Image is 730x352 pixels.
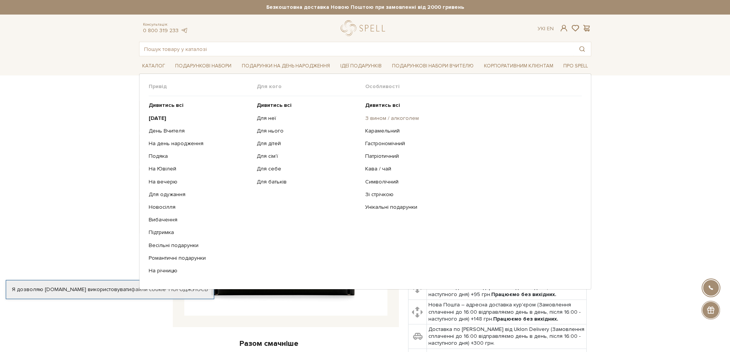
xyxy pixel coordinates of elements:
a: Подарункові набори Вчителю [389,59,477,72]
span: Консультація: [143,22,188,27]
a: Корпоративним клієнтам [481,60,556,72]
a: Погоджуюсь [169,286,208,293]
a: Для батьків [257,178,359,185]
b: Працюємо без вихідних. [493,316,558,322]
a: Про Spell [560,60,591,72]
a: На річницю [149,267,251,274]
a: Гастрономічний [365,140,576,147]
a: Символічний [365,178,576,185]
a: На вечерю [149,178,251,185]
b: Дивитись всі [149,102,184,108]
a: файли cookie [131,286,166,293]
a: 0 800 319 233 [143,27,179,34]
a: Для неї [257,115,359,122]
b: Працюємо без вихідних. [491,291,556,298]
a: З вином / алкоголем [365,115,576,122]
a: Для нього [257,128,359,134]
a: Дивитись всі [257,102,359,109]
div: Каталог [139,74,591,290]
a: На Ювілей [149,165,251,172]
div: Разом смачніше [139,339,399,349]
a: Для себе [257,165,359,172]
a: logo [341,20,389,36]
td: Нова Пошта – адресна доставка кур'єром (Замовлення сплаченні до 16:00 відправляємо день в день, п... [427,300,587,324]
input: Пошук товару у каталозі [139,42,573,56]
a: Романтичні подарунки [149,255,251,262]
a: Весільні подарунки [149,242,251,249]
a: Для дітей [257,140,359,147]
b: Дивитись всі [365,102,400,108]
span: Для кого [257,83,365,90]
a: En [547,25,554,32]
a: Патріотичний [365,153,576,160]
a: Для сім'ї [257,153,359,160]
div: Я дозволяю [DOMAIN_NAME] використовувати [6,286,214,293]
a: Ідеї подарунків [337,60,385,72]
a: Подяка [149,153,251,160]
a: Підтримка [149,229,251,236]
a: [DATE] [149,115,251,122]
a: День Вчителя [149,128,251,134]
a: На день народження [149,140,251,147]
a: Подарунки на День народження [239,60,333,72]
a: Каталог [139,60,168,72]
a: Дивитись всі [365,102,576,109]
a: Кава / чай [365,165,576,172]
strong: Безкоштовна доставка Новою Поштою при замовленні від 2000 гривень [139,4,591,11]
a: Унікальні подарунки [365,204,576,211]
a: Карамельний [365,128,576,134]
a: telegram [180,27,188,34]
a: Подарункові набори [172,60,235,72]
span: Особливості [365,83,582,90]
a: Вибачення [149,216,251,223]
div: Ук [538,25,554,32]
a: Дивитись всі [149,102,251,109]
a: Зі стрічкою [365,191,576,198]
td: Доставка по [PERSON_NAME] від Uklon Delivery (Замовлення сплаченні до 16:00 відправляємо день в д... [427,324,587,349]
span: | [544,25,545,32]
b: [DATE] [149,115,166,121]
button: Пошук товару у каталозі [573,42,591,56]
a: Для одужання [149,191,251,198]
span: Привід [149,83,257,90]
a: Новосілля [149,204,251,211]
b: Дивитись всі [257,102,292,108]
